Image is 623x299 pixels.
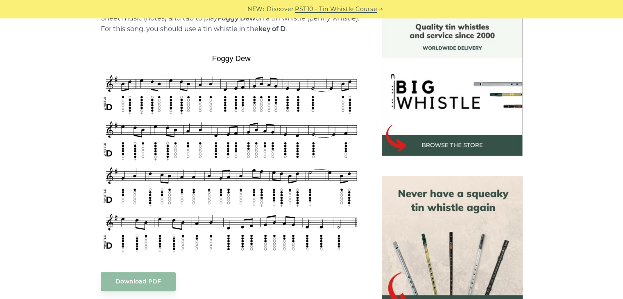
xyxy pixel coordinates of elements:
span: Discover [267,5,294,14]
img: Foggy Dew Tin Whistle Tab & Sheet Music [101,51,362,255]
a: Download PDF [101,272,176,291]
span: NEW: [247,5,264,14]
img: BigWhistle Tin Whistle Store [382,15,523,156]
a: PST10 - Tin Whistle Course [295,5,377,14]
p: Sheet music (notes) and tab to play on a tin whistle (penny whistle). For this song, you should u... [101,13,362,34]
strong: key of D [258,25,285,33]
strong: Foggy Dew [217,14,256,22]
